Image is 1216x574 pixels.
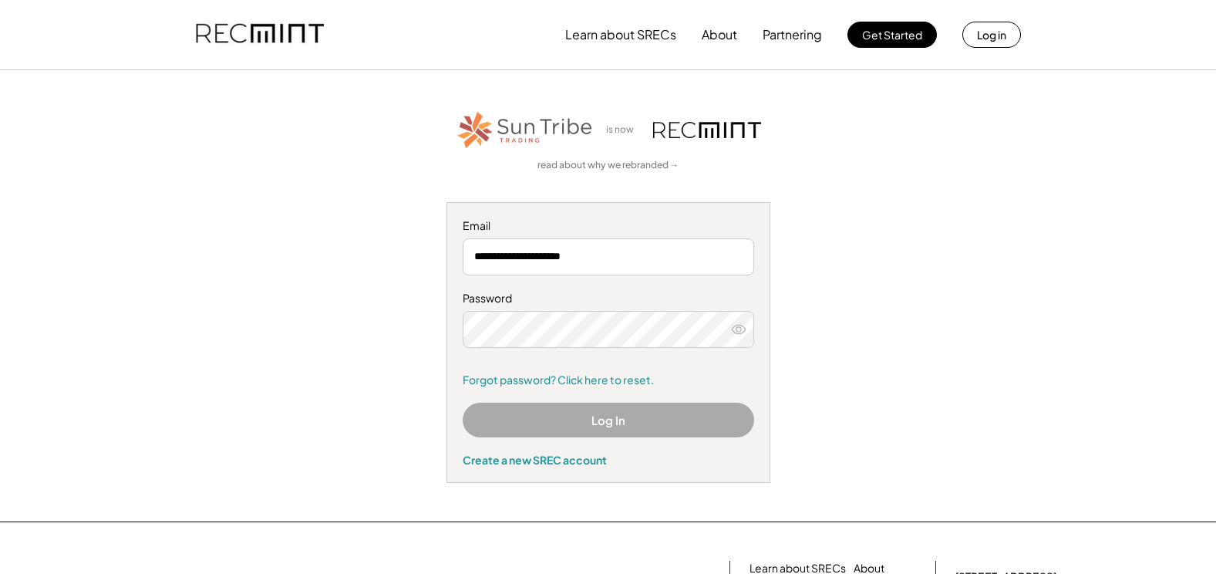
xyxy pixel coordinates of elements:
[602,123,645,137] div: is now
[456,109,595,151] img: STT_Horizontal_Logo%2B-%2BColor.png
[463,453,754,467] div: Create a new SREC account
[463,403,754,437] button: Log In
[653,122,761,138] img: recmint-logotype%403x.png
[962,22,1021,48] button: Log in
[196,8,324,61] img: recmint-logotype%403x.png
[702,19,737,50] button: About
[565,19,676,50] button: Learn about SRECs
[847,22,937,48] button: Get Started
[763,19,822,50] button: Partnering
[463,218,754,234] div: Email
[463,291,754,306] div: Password
[537,159,679,172] a: read about why we rebranded →
[463,373,754,388] a: Forgot password? Click here to reset.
